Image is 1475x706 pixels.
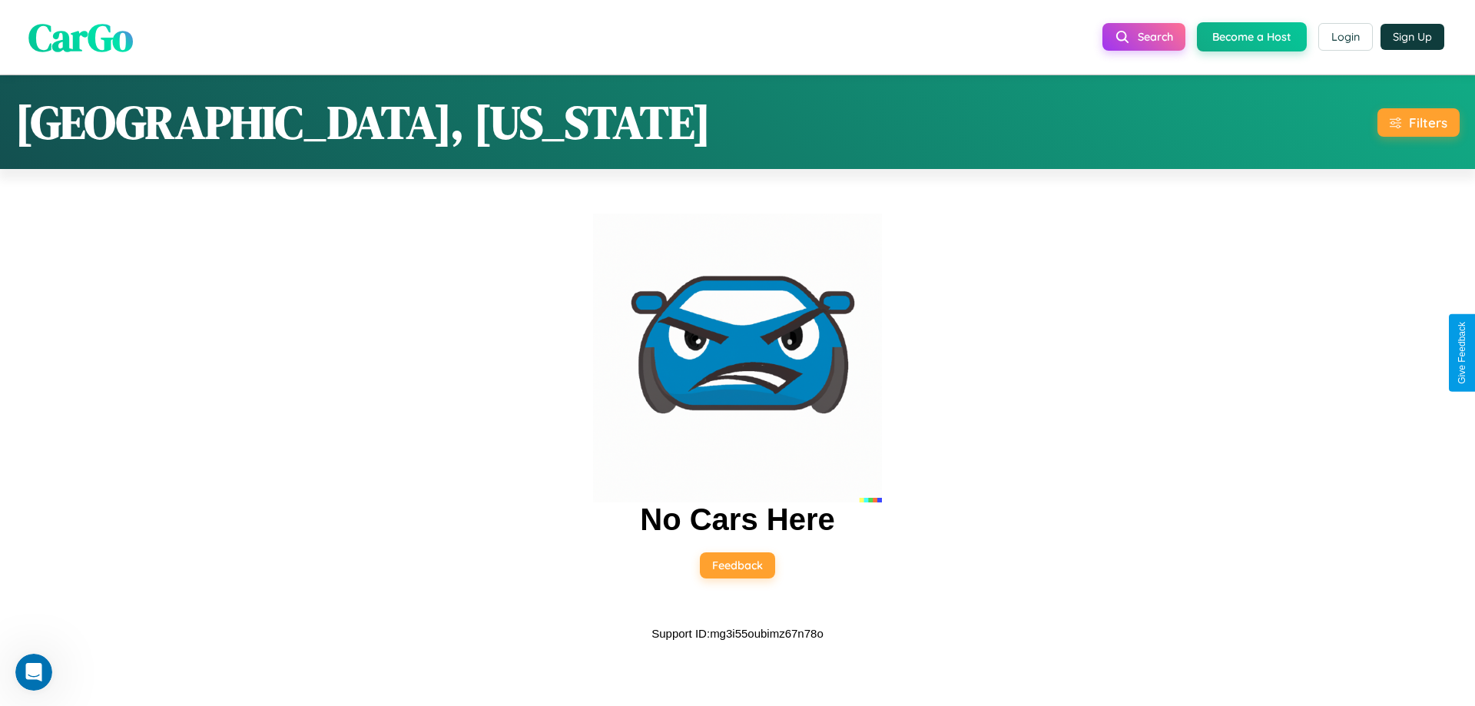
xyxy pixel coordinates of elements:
button: Feedback [700,552,775,578]
h2: No Cars Here [640,502,834,537]
button: Filters [1377,108,1460,137]
button: Sign Up [1381,24,1444,50]
button: Login [1318,23,1373,51]
span: Search [1138,30,1173,44]
button: Become a Host [1197,22,1307,51]
p: Support ID: mg3i55oubimz67n78o [651,623,823,644]
h1: [GEOGRAPHIC_DATA], [US_STATE] [15,91,711,154]
span: CarGo [28,10,133,63]
div: Give Feedback [1457,322,1467,384]
div: Filters [1409,114,1447,131]
button: Search [1102,23,1185,51]
img: car [593,214,882,502]
iframe: Intercom live chat [15,654,52,691]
